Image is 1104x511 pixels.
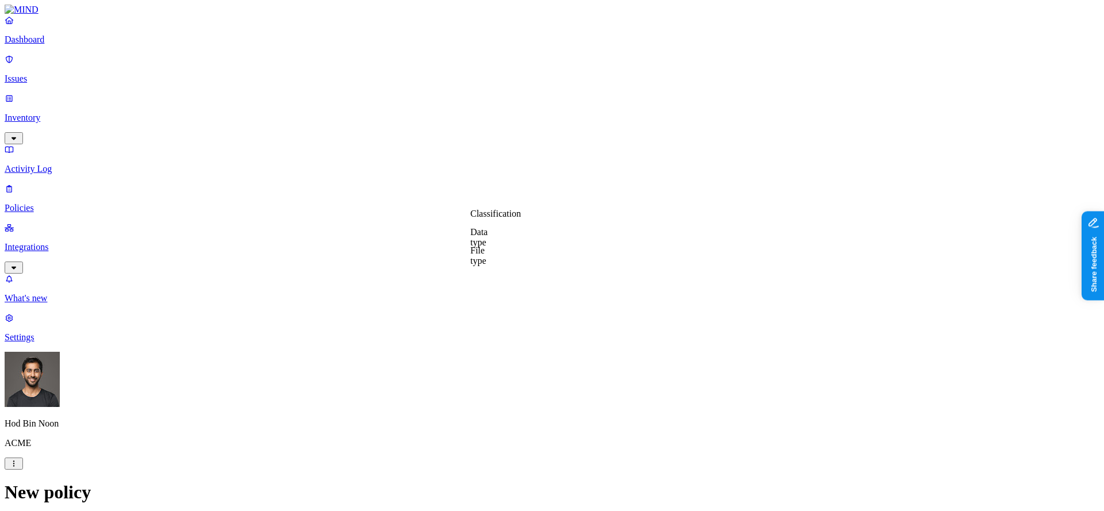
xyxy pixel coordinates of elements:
[5,313,1099,343] a: Settings
[5,274,1099,303] a: What's new
[5,352,60,407] img: Hod Bin Noon
[5,242,1099,252] p: Integrations
[5,438,1099,448] p: ACME
[5,144,1099,174] a: Activity Log
[5,5,1099,15] a: MIND
[5,164,1099,174] p: Activity Log
[5,113,1099,123] p: Inventory
[5,203,1099,213] p: Policies
[5,15,1099,45] a: Dashboard
[470,227,488,247] label: Data type
[5,418,1099,429] p: Hod Bin Noon
[5,222,1099,272] a: Integrations
[5,34,1099,45] p: Dashboard
[5,482,1099,503] h1: New policy
[5,293,1099,303] p: What's new
[5,74,1099,84] p: Issues
[470,209,521,218] label: Classification
[470,245,486,266] label: File type
[5,332,1099,343] p: Settings
[5,93,1099,143] a: Inventory
[5,54,1099,84] a: Issues
[5,5,39,15] img: MIND
[5,183,1099,213] a: Policies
